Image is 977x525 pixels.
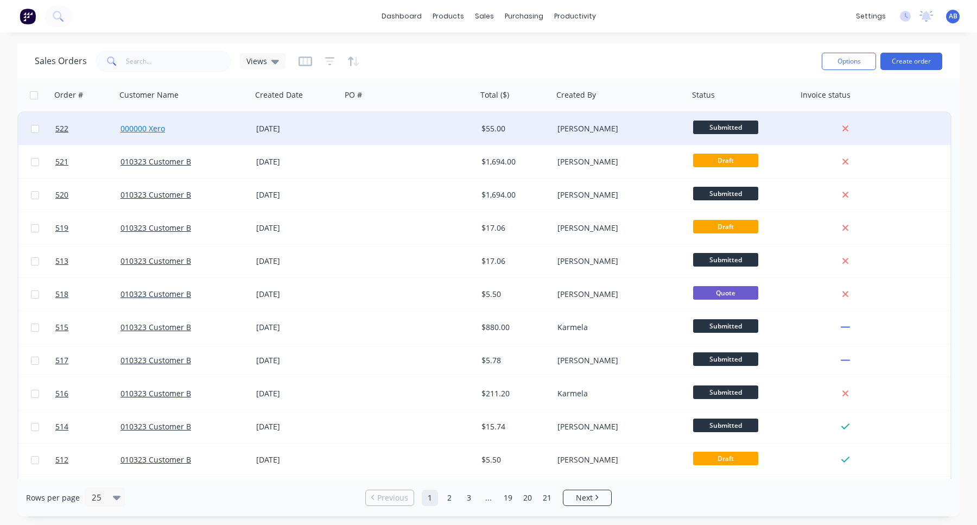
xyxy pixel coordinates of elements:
div: productivity [549,8,601,24]
a: Previous page [366,492,414,503]
div: purchasing [499,8,549,24]
a: 010323 Customer B [120,454,191,465]
div: [DATE] [256,123,337,134]
a: 512 [55,444,120,476]
span: Submitted [693,319,758,333]
div: [DATE] [256,355,337,366]
button: Create order [880,53,942,70]
a: 522 [55,112,120,145]
div: Order # [54,90,83,100]
div: [PERSON_NAME] [557,454,678,465]
ul: Pagination [361,490,616,506]
a: 514 [55,410,120,443]
div: $17.06 [481,223,545,233]
a: 518 [55,278,120,311]
a: Page 1 is your current page [422,490,438,506]
span: Views [246,55,267,67]
div: [DATE] [256,156,337,167]
a: 520 [55,179,120,211]
input: Search... [126,50,232,72]
span: 515 [55,322,68,333]
div: $1,694.00 [481,156,545,167]
div: [DATE] [256,388,337,399]
a: Page 19 [500,490,516,506]
a: 511 [55,477,120,509]
div: [DATE] [256,256,337,267]
div: [PERSON_NAME] [557,355,678,366]
div: [DATE] [256,223,337,233]
span: 521 [55,156,68,167]
div: products [427,8,470,24]
span: Draft [693,220,758,233]
div: [DATE] [256,454,337,465]
a: dashboard [376,8,427,24]
div: Created By [556,90,596,100]
div: $55.00 [481,123,545,134]
a: 516 [55,377,120,410]
span: Submitted [693,385,758,399]
div: Total ($) [480,90,509,100]
div: $17.06 [481,256,545,267]
a: 515 [55,311,120,344]
div: [PERSON_NAME] [557,289,678,300]
span: 514 [55,421,68,432]
div: $211.20 [481,388,545,399]
img: Factory [20,8,36,24]
span: Submitted [693,352,758,366]
a: 519 [55,212,120,244]
button: Options [822,53,876,70]
div: Karmela [557,322,678,333]
h1: Sales Orders [35,56,87,66]
span: 512 [55,454,68,465]
a: 010323 Customer B [120,388,191,399]
span: 513 [55,256,68,267]
a: Jump forward [480,490,497,506]
div: [PERSON_NAME] [557,189,678,200]
span: Submitted [693,253,758,267]
div: $1,694.00 [481,189,545,200]
span: Submitted [693,419,758,432]
a: 010323 Customer B [120,156,191,167]
a: 000000 Xero [120,123,165,134]
span: Quote [693,286,758,300]
span: Submitted [693,187,758,200]
span: 520 [55,189,68,200]
div: Karmela [557,388,678,399]
a: 010323 Customer B [120,421,191,432]
div: [PERSON_NAME] [557,156,678,167]
a: Page 2 [441,490,458,506]
a: 521 [55,146,120,178]
div: [PERSON_NAME] [557,256,678,267]
div: sales [470,8,499,24]
div: $5.78 [481,355,545,366]
a: Page 20 [519,490,536,506]
span: AB [949,11,957,21]
div: [DATE] [256,189,337,200]
span: Previous [377,492,408,503]
div: [DATE] [256,322,337,333]
span: 517 [55,355,68,366]
div: PO # [345,90,362,100]
div: Status [692,90,715,100]
div: $5.50 [481,454,545,465]
span: Draft [693,452,758,465]
span: 518 [55,289,68,300]
span: Submitted [693,121,758,134]
a: 513 [55,245,120,277]
span: 519 [55,223,68,233]
a: 010323 Customer B [120,355,191,365]
a: 010323 Customer B [120,322,191,332]
span: 516 [55,388,68,399]
a: 010323 Customer B [120,189,191,200]
a: 010323 Customer B [120,223,191,233]
a: 010323 Customer B [120,256,191,266]
div: $880.00 [481,322,545,333]
a: Page 3 [461,490,477,506]
div: Created Date [255,90,303,100]
div: [DATE] [256,421,337,432]
div: $5.50 [481,289,545,300]
div: Invoice status [801,90,851,100]
div: [DATE] [256,289,337,300]
span: Draft [693,154,758,167]
div: $15.74 [481,421,545,432]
